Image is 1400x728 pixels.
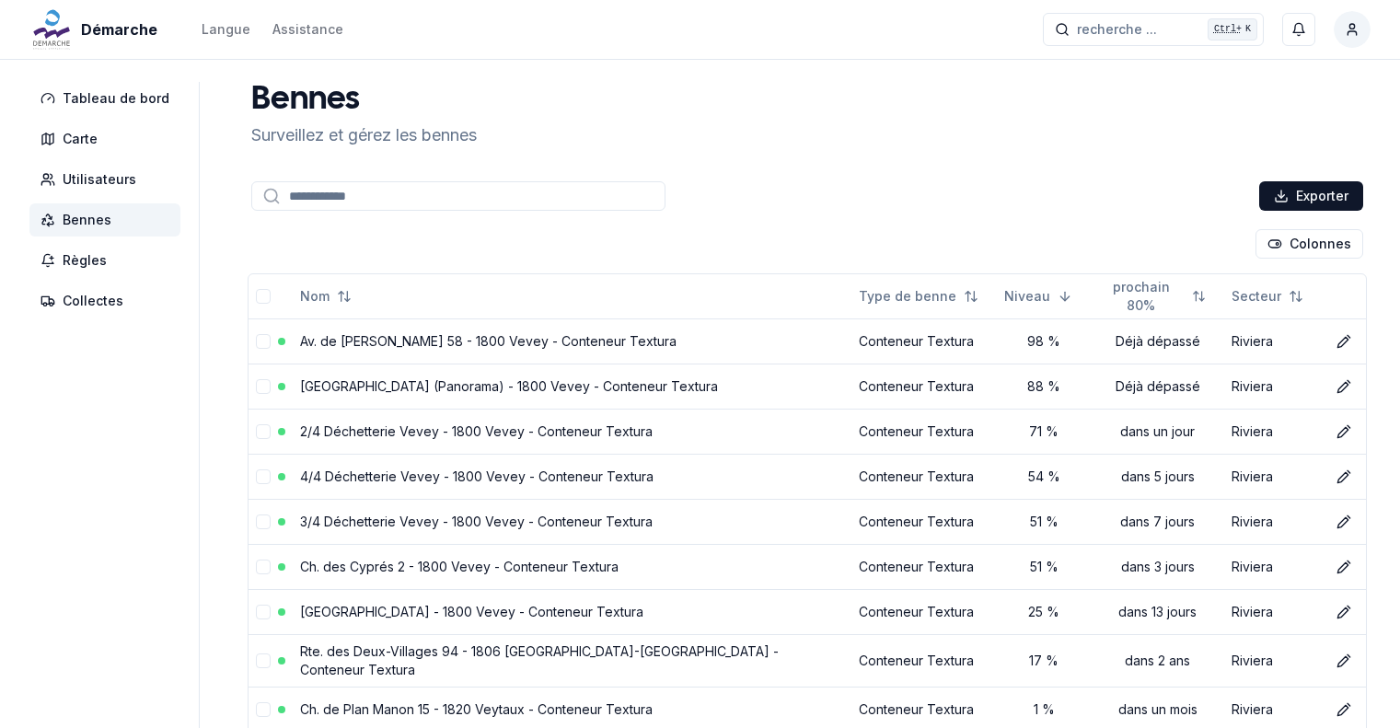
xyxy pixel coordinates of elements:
[1004,700,1083,719] div: 1 %
[300,333,677,349] a: Av. de [PERSON_NAME] 58 - 1800 Vevey - Conteneur Textura
[851,544,997,589] td: Conteneur Textura
[1098,513,1217,531] div: dans 7 jours
[1004,603,1083,621] div: 25 %
[1098,468,1217,486] div: dans 5 jours
[1004,558,1083,576] div: 51 %
[289,282,363,311] button: Not sorted. Click to sort ascending.
[1098,652,1217,670] div: dans 2 ans
[300,287,330,306] span: Nom
[300,514,653,529] a: 3/4 Déchetterie Vevey - 1800 Vevey - Conteneur Textura
[1255,229,1363,259] button: Cocher les colonnes
[1098,558,1217,576] div: dans 3 jours
[272,18,343,40] a: Assistance
[1004,287,1050,306] span: Niveau
[300,378,718,394] a: [GEOGRAPHIC_DATA] (Panorama) - 1800 Vevey - Conteneur Textura
[1224,499,1322,544] td: Riviera
[1224,634,1322,687] td: Riviera
[202,18,250,40] button: Langue
[256,514,271,529] button: select-row
[1232,287,1281,306] span: Secteur
[1098,278,1185,315] span: prochain 80%
[251,122,477,148] p: Surveillez et gérez les bennes
[851,454,997,499] td: Conteneur Textura
[300,701,653,717] a: Ch. de Plan Manon 15 - 1820 Veytaux - Conteneur Textura
[256,560,271,574] button: select-row
[851,364,997,409] td: Conteneur Textura
[851,499,997,544] td: Conteneur Textura
[851,409,997,454] td: Conteneur Textura
[81,18,157,40] span: Démarche
[1224,589,1322,634] td: Riviera
[1098,700,1217,719] div: dans un mois
[256,605,271,619] button: select-row
[1098,332,1217,351] div: Déjà dépassé
[1224,318,1322,364] td: Riviera
[256,379,271,394] button: select-row
[63,211,111,229] span: Bennes
[1004,468,1083,486] div: 54 %
[251,82,477,119] h1: Bennes
[256,653,271,668] button: select-row
[300,423,653,439] a: 2/4 Déchetterie Vevey - 1800 Vevey - Conteneur Textura
[848,282,989,311] button: Not sorted. Click to sort ascending.
[859,287,956,306] span: Type de benne
[256,424,271,439] button: select-row
[1004,332,1083,351] div: 98 %
[63,170,136,189] span: Utilisateurs
[1221,282,1314,311] button: Not sorted. Click to sort ascending.
[29,82,188,115] a: Tableau de bord
[256,469,271,484] button: select-row
[300,559,619,574] a: Ch. des Cyprés 2 - 1800 Vevey - Conteneur Textura
[256,334,271,349] button: select-row
[63,89,169,108] span: Tableau de bord
[851,318,997,364] td: Conteneur Textura
[29,203,188,237] a: Bennes
[1098,422,1217,441] div: dans un jour
[63,292,123,310] span: Collectes
[63,251,107,270] span: Règles
[851,634,997,687] td: Conteneur Textura
[1004,652,1083,670] div: 17 %
[1004,422,1083,441] div: 71 %
[851,589,997,634] td: Conteneur Textura
[1077,20,1157,39] span: recherche ...
[300,468,654,484] a: 4/4 Déchetterie Vevey - 1800 Vevey - Conteneur Textura
[1224,544,1322,589] td: Riviera
[1259,181,1363,211] button: Exporter
[29,244,188,277] a: Règles
[1224,454,1322,499] td: Riviera
[300,604,643,619] a: [GEOGRAPHIC_DATA] - 1800 Vevey - Conteneur Textura
[256,702,271,717] button: select-row
[29,284,188,318] a: Collectes
[29,122,188,156] a: Carte
[63,130,98,148] span: Carte
[1224,364,1322,409] td: Riviera
[29,7,74,52] img: Démarche Logo
[1004,513,1083,531] div: 51 %
[300,643,779,677] a: Rte. des Deux-Villages 94 - 1806 [GEOGRAPHIC_DATA]-[GEOGRAPHIC_DATA] - Conteneur Textura
[993,282,1083,311] button: Sorted descending. Click to sort ascending.
[29,163,188,196] a: Utilisateurs
[1043,13,1264,46] button: recherche ...Ctrl+K
[1098,377,1217,396] div: Déjà dépassé
[256,289,271,304] button: select-all
[202,20,250,39] div: Langue
[1098,603,1217,621] div: dans 13 jours
[1224,409,1322,454] td: Riviera
[29,18,165,40] a: Démarche
[1087,282,1217,311] button: Not sorted. Click to sort ascending.
[1004,377,1083,396] div: 88 %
